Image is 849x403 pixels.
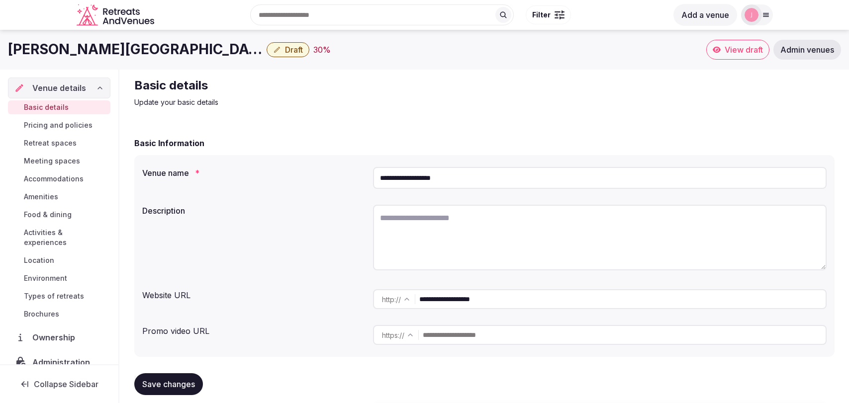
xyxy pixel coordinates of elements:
[77,4,156,26] a: Visit the homepage
[267,42,309,57] button: Draft
[8,40,263,59] h1: [PERSON_NAME][GEOGRAPHIC_DATA]
[142,379,195,389] span: Save changes
[8,190,110,204] a: Amenities
[8,307,110,321] a: Brochures
[8,172,110,186] a: Accommodations
[8,118,110,132] a: Pricing and policies
[142,169,365,177] label: Venue name
[8,327,110,348] a: Ownership
[8,271,110,285] a: Environment
[780,45,834,55] span: Admin venues
[24,192,58,202] span: Amenities
[8,154,110,168] a: Meeting spaces
[134,97,469,107] p: Update your basic details
[773,40,841,60] a: Admin venues
[77,4,156,26] svg: Retreats and Venues company logo
[532,10,551,20] span: Filter
[32,331,79,343] span: Ownership
[24,228,106,247] span: Activities & experiences
[313,44,331,56] button: 30%
[142,285,365,301] div: Website URL
[24,273,67,283] span: Environment
[134,78,469,93] h2: Basic details
[24,138,77,148] span: Retreat spaces
[24,210,72,220] span: Food & dining
[32,82,86,94] span: Venue details
[24,309,59,319] span: Brochures
[8,352,110,373] a: Administration
[8,208,110,222] a: Food & dining
[673,4,737,26] button: Add a venue
[526,5,571,24] button: Filter
[8,289,110,303] a: Types of retreats
[32,356,94,368] span: Administration
[34,379,98,389] span: Collapse Sidebar
[673,10,737,20] a: Add a venue
[745,8,758,22] img: jen-7867
[8,100,110,114] a: Basic details
[134,373,203,395] button: Save changes
[8,226,110,249] a: Activities & experiences
[725,45,763,55] span: View draft
[8,373,110,395] button: Collapse Sidebar
[313,44,331,56] div: 30 %
[8,253,110,267] a: Location
[24,156,80,166] span: Meeting spaces
[706,40,769,60] a: View draft
[285,45,303,55] span: Draft
[142,321,365,337] div: Promo video URL
[24,255,54,265] span: Location
[24,120,93,130] span: Pricing and policies
[142,207,365,215] label: Description
[24,102,69,112] span: Basic details
[24,174,84,184] span: Accommodations
[24,291,84,301] span: Types of retreats
[134,137,204,149] h2: Basic Information
[8,136,110,150] a: Retreat spaces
